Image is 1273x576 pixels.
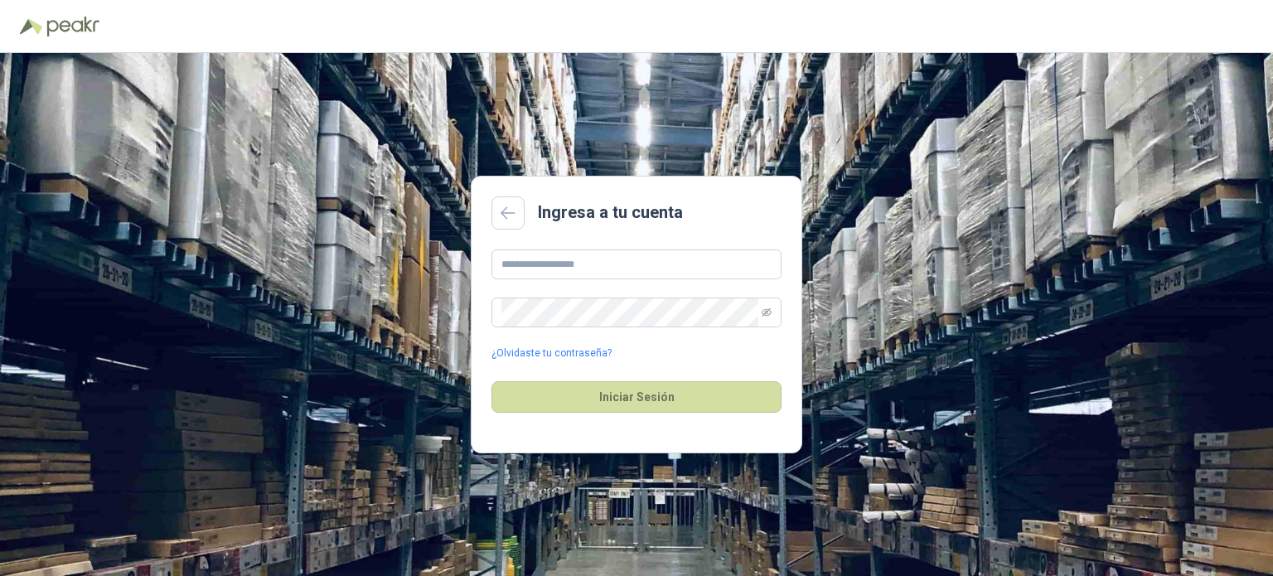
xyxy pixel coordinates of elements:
img: Logo [20,18,43,35]
img: Peakr [46,17,99,36]
h2: Ingresa a tu cuenta [538,200,683,225]
button: Iniciar Sesión [491,381,782,413]
span: eye-invisible [762,307,772,317]
a: ¿Olvidaste tu contraseña? [491,346,612,361]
